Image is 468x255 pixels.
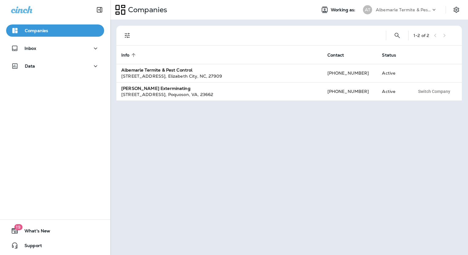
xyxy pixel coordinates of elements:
[6,60,104,72] button: Data
[327,52,352,58] span: Contact
[376,7,431,12] p: Albemarle Termite & Pest Control
[327,53,344,58] span: Contact
[126,5,167,14] p: Companies
[25,64,35,68] p: Data
[418,89,450,94] span: Switch Company
[121,86,191,91] strong: [PERSON_NAME] Exterminating
[363,5,372,14] div: AT
[18,228,50,236] span: What's New
[415,87,454,96] button: Switch Company
[331,7,357,13] span: Working as:
[121,73,318,79] div: [STREET_ADDRESS] , Elizabeth City , NC , 27909
[121,29,134,42] button: Filters
[25,46,36,51] p: Inbox
[18,243,42,250] span: Support
[14,224,22,230] span: 19
[382,53,396,58] span: Status
[391,29,403,42] button: Search Companies
[6,239,104,252] button: Support
[323,82,377,101] td: [PHONE_NUMBER]
[121,91,318,98] div: [STREET_ADDRESS] , Poquoson , VA , 23662
[6,225,104,237] button: 19What's New
[323,64,377,82] td: [PHONE_NUMBER]
[382,52,404,58] span: Status
[121,52,138,58] span: Info
[451,4,462,15] button: Settings
[121,53,130,58] span: Info
[377,64,410,82] td: Active
[25,28,48,33] p: Companies
[413,33,429,38] div: 1 - 2 of 2
[121,67,192,73] strong: Albemarle Termite & Pest Control
[6,24,104,37] button: Companies
[6,42,104,54] button: Inbox
[377,82,410,101] td: Active
[91,4,108,16] button: Collapse Sidebar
